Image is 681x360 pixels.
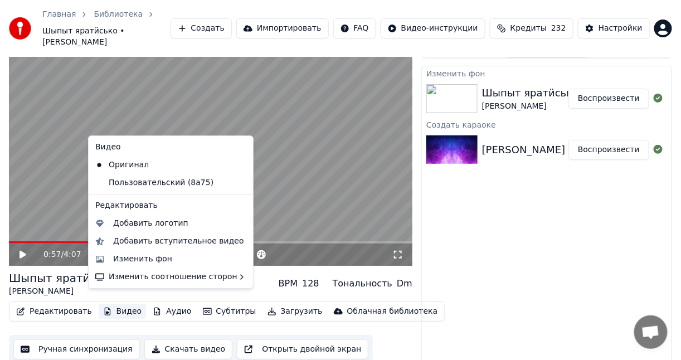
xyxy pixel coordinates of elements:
[42,9,171,48] nav: breadcrumb
[510,23,547,34] span: Кредиты
[482,142,672,158] div: [PERSON_NAME] - Шыпыт яратӥсько
[347,306,438,317] div: Облачная библиотека
[9,17,31,40] img: youka
[171,18,232,38] button: Создать
[198,304,261,319] button: Субтитры
[333,277,392,290] div: Тональность
[43,249,70,260] div: /
[279,277,298,290] div: BPM
[568,140,649,160] button: Воспроизвести
[422,66,672,80] div: Изменить фон
[42,26,171,48] span: Шыпыт яратӥсько • [PERSON_NAME]
[333,18,376,38] button: FAQ
[634,315,668,349] div: Открытый чат
[12,304,96,319] button: Редактировать
[263,304,327,319] button: Загрузить
[43,249,61,260] span: 0:57
[91,138,251,156] div: Видео
[13,339,140,359] button: Ручная синхронизация
[99,304,147,319] button: Видео
[113,254,172,265] div: Изменить фон
[482,85,579,101] div: Шыпыт яратӥсько
[9,270,116,286] div: Шыпыт яратӥсько
[381,18,485,38] button: Видео-инструкции
[9,286,116,297] div: [PERSON_NAME]
[91,197,251,215] div: Редактировать
[578,18,650,38] button: Настройки
[42,9,76,20] a: Главная
[91,174,234,192] div: Пользовательский (8a75)
[599,23,643,34] div: Настройки
[148,304,196,319] button: Аудио
[91,268,251,286] div: Изменить соотношение сторон
[490,18,573,38] button: Кредиты232
[236,18,329,38] button: Импортировать
[422,118,672,131] div: Создать караоке
[113,218,188,229] div: Добавить логотип
[237,339,368,359] button: Открыть двойной экран
[113,236,244,247] div: Добавить вступительное видео
[64,249,81,260] span: 4:07
[91,156,234,174] div: Оригинал
[94,9,143,20] a: Библиотека
[144,339,233,359] button: Скачать видео
[551,23,566,34] span: 232
[482,101,579,112] div: [PERSON_NAME]
[397,277,412,290] div: Dm
[302,277,319,290] div: 128
[568,89,649,109] button: Воспроизвести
